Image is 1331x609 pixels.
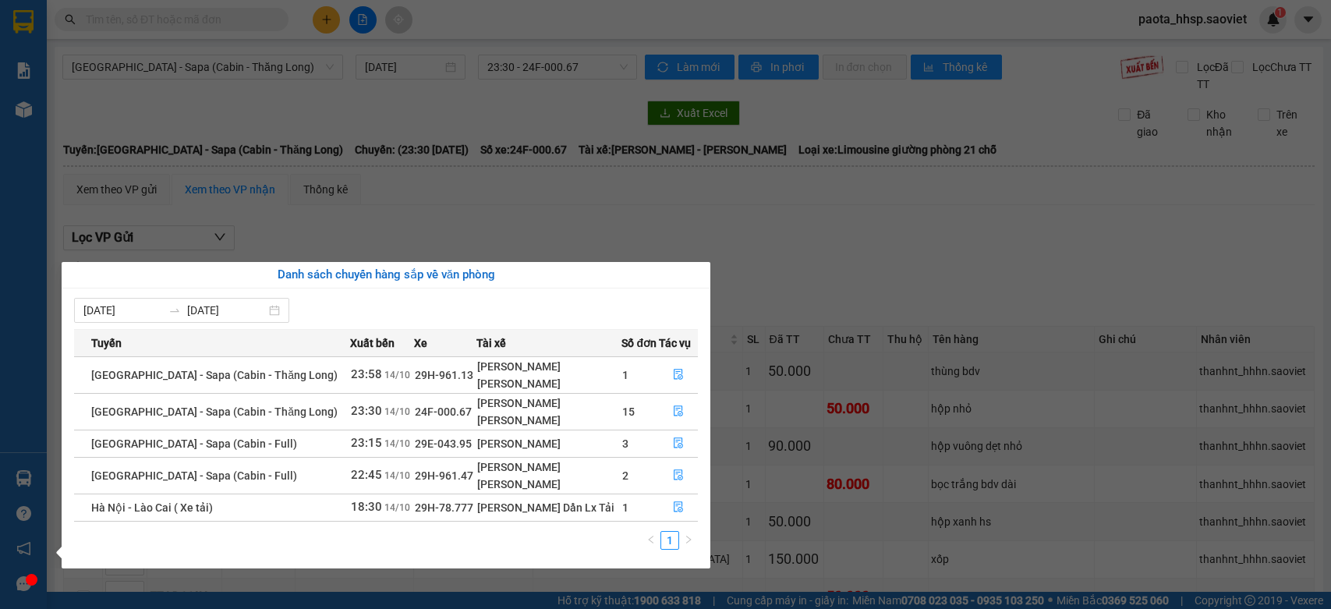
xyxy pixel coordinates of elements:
span: Xuất bến [350,335,395,352]
span: [GEOGRAPHIC_DATA] - Sapa (Cabin - Thăng Long) [91,369,338,381]
span: 14/10 [384,438,410,449]
div: [PERSON_NAME] [477,375,621,392]
span: 2 [622,469,628,482]
span: 14/10 [384,502,410,513]
span: 14/10 [384,370,410,381]
span: [GEOGRAPHIC_DATA] - Sapa (Cabin - Full) [91,469,297,482]
span: 18:30 [351,500,382,514]
span: 15 [622,405,635,418]
span: Xe [414,335,427,352]
span: file-done [673,437,684,450]
span: [GEOGRAPHIC_DATA] - Sapa (Cabin - Thăng Long) [91,405,338,418]
span: Số đơn [621,335,657,352]
a: 1 [661,532,678,549]
span: Tuyến [91,335,122,352]
span: 23:30 [351,404,382,418]
span: Hà Nội - Lào Cai ( Xe tải) [91,501,213,514]
span: 3 [622,437,628,450]
span: 23:15 [351,436,382,450]
span: to [168,304,181,317]
button: file-done [660,495,697,520]
div: [PERSON_NAME] [477,395,621,412]
button: file-done [660,399,697,424]
button: left [642,531,660,550]
li: Previous Page [642,531,660,550]
span: 22:45 [351,468,382,482]
span: file-done [673,469,684,482]
span: left [646,535,656,544]
span: 1 [622,501,628,514]
span: file-done [673,501,684,514]
button: file-done [660,363,697,388]
span: swap-right [168,304,181,317]
div: [PERSON_NAME] [477,358,621,375]
div: [PERSON_NAME] [477,459,621,476]
span: Tác vụ [659,335,691,352]
span: [GEOGRAPHIC_DATA] - Sapa (Cabin - Full) [91,437,297,450]
input: Từ ngày [83,302,162,319]
li: Next Page [679,531,698,550]
div: [PERSON_NAME] [477,476,621,493]
span: right [684,535,693,544]
span: 29E-043.95 [415,437,472,450]
div: [PERSON_NAME] [477,435,621,452]
div: Danh sách chuyến hàng sắp về văn phòng [74,266,698,285]
input: Đến ngày [187,302,266,319]
span: 29H-961.47 [415,469,473,482]
button: file-done [660,431,697,456]
div: [PERSON_NAME] [477,412,621,429]
li: 1 [660,531,679,550]
span: 23:58 [351,367,382,381]
button: file-done [660,463,697,488]
span: 29H-78.777 [415,501,473,514]
span: 29H-961.13 [415,369,473,381]
span: 24F-000.67 [415,405,472,418]
span: Tài xế [476,335,506,352]
span: 14/10 [384,470,410,481]
div: [PERSON_NAME] Dần Lx Tải [477,499,621,516]
span: file-done [673,405,684,418]
span: file-done [673,369,684,381]
button: right [679,531,698,550]
span: 14/10 [384,406,410,417]
span: 1 [622,369,628,381]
